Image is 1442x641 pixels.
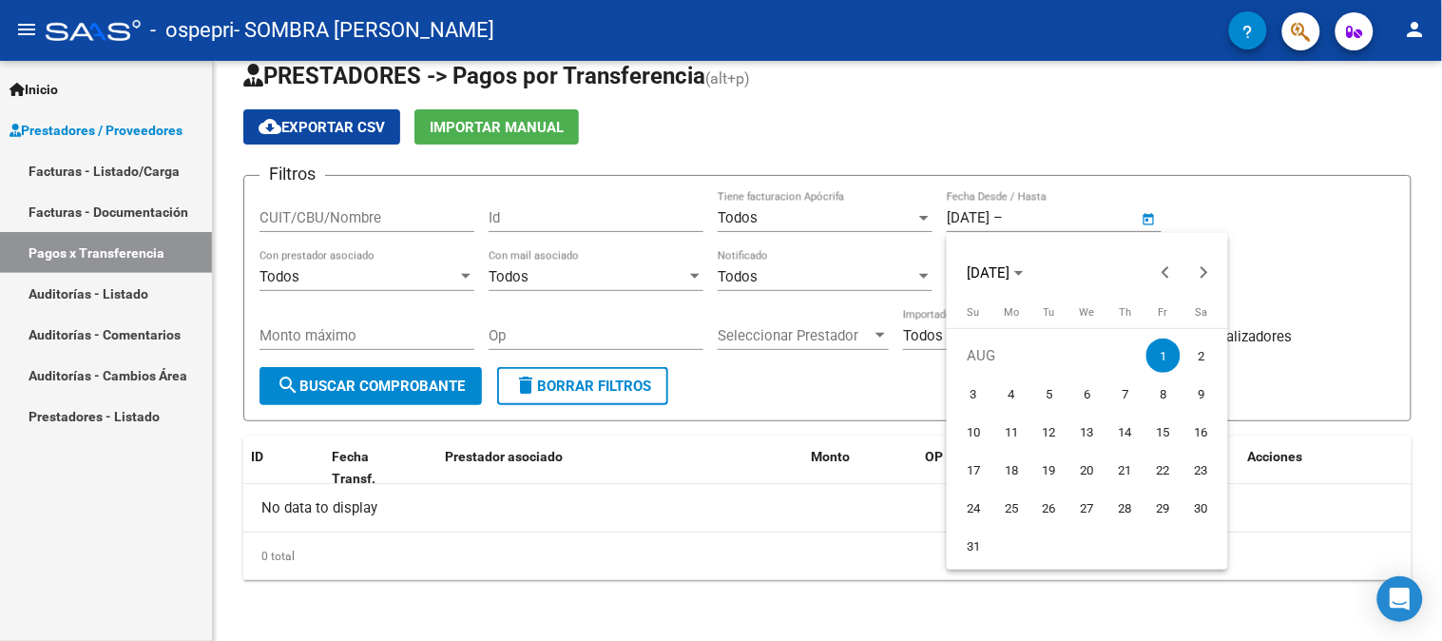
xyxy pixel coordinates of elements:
[1144,451,1182,489] button: August 22, 2025
[1184,339,1219,373] span: 2
[1146,491,1181,525] span: 29
[1068,375,1106,413] button: August 6, 2025
[992,413,1030,451] button: August 11, 2025
[1184,453,1219,487] span: 23
[956,491,990,525] span: 24
[994,491,1029,525] span: 25
[1070,453,1105,487] span: 20
[1106,489,1144,527] button: August 28, 2025
[1146,453,1181,487] span: 22
[1068,451,1106,489] button: August 20, 2025
[1030,375,1068,413] button: August 5, 2025
[1068,413,1106,451] button: August 13, 2025
[1146,377,1181,411] span: 8
[1070,491,1105,525] span: 27
[1159,306,1168,319] span: Fr
[1144,375,1182,413] button: August 8, 2025
[1070,415,1105,449] span: 13
[1196,306,1208,319] span: Sa
[954,337,1144,375] td: AUG
[1106,375,1144,413] button: August 7, 2025
[954,451,992,489] button: August 17, 2025
[1108,377,1143,411] span: 7
[1182,413,1221,451] button: August 16, 2025
[956,415,990,449] span: 10
[1144,337,1182,375] button: August 1, 2025
[1146,339,1181,373] span: 1
[956,377,990,411] span: 3
[956,453,990,487] span: 17
[956,529,990,563] span: 31
[1032,491,1067,525] span: 26
[954,527,992,565] button: August 31, 2025
[1070,377,1105,411] span: 6
[1032,377,1067,411] span: 5
[1184,377,1219,411] span: 9
[1182,375,1221,413] button: August 9, 2025
[994,377,1029,411] span: 4
[1147,254,1185,292] button: Previous month
[992,375,1030,413] button: August 4, 2025
[954,489,992,527] button: August 24, 2025
[1108,415,1143,449] span: 14
[1106,413,1144,451] button: August 14, 2025
[967,264,1009,282] span: [DATE]
[1068,489,1106,527] button: August 27, 2025
[1182,489,1221,527] button: August 30, 2025
[1004,306,1019,319] span: Mo
[1108,453,1143,487] span: 21
[1044,306,1055,319] span: Tu
[1032,415,1067,449] span: 12
[1184,491,1219,525] span: 30
[1030,413,1068,451] button: August 12, 2025
[1080,306,1095,319] span: We
[959,256,1031,290] button: Choose month and year
[954,413,992,451] button: August 10, 2025
[1185,254,1223,292] button: Next month
[954,375,992,413] button: August 3, 2025
[994,415,1029,449] span: 11
[1144,413,1182,451] button: August 15, 2025
[994,453,1029,487] span: 18
[992,451,1030,489] button: August 18, 2025
[1144,489,1182,527] button: August 29, 2025
[1184,415,1219,449] span: 16
[992,489,1030,527] button: August 25, 2025
[1146,415,1181,449] span: 15
[1182,451,1221,489] button: August 23, 2025
[1030,451,1068,489] button: August 19, 2025
[1182,337,1221,375] button: August 2, 2025
[968,306,980,319] span: Su
[1030,489,1068,527] button: August 26, 2025
[1032,453,1067,487] span: 19
[1108,491,1143,525] span: 28
[1120,306,1132,319] span: Th
[1106,451,1144,489] button: August 21, 2025
[1377,576,1423,622] div: Open Intercom Messenger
